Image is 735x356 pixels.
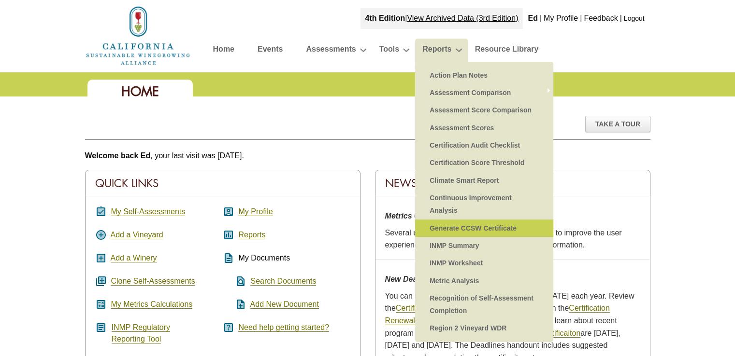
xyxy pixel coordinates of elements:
span: » [546,88,551,97]
div: News [375,170,650,196]
div: | [539,8,543,29]
a: Generate CCSW Certificate [425,219,544,237]
a: Certification Score Threshold [425,154,544,171]
a: My Metrics Calculations [111,300,192,309]
a: Events [258,42,283,59]
img: logo_cswa2x.png [85,5,191,67]
strong: 4th Edition [365,14,405,22]
i: help_center [223,322,234,333]
i: assessment [223,229,234,241]
a: Action Plan Notes [425,67,544,84]
span: Several updates were made to the metrics center to improve the user experience and remove under-u... [385,229,622,249]
a: INMP Worksheet [425,254,544,272]
a: View Archived Data (3rd Edition) [407,14,518,22]
i: add_box [95,252,107,264]
a: Certification Audit Checklist [425,137,544,154]
a: Add New Document [250,300,319,309]
a: My Profile [544,14,578,22]
i: assignment_turned_in [95,206,107,218]
i: queue [95,275,107,287]
a: Assessment Comparison [425,84,544,101]
div: | [360,8,523,29]
a: Assessment Score Comparison [425,101,544,119]
a: Assessments [306,42,356,59]
div: Take A Tour [585,116,650,132]
b: Ed [528,14,537,22]
i: account_box [223,206,234,218]
a: Continuous Improvement Analysis [425,189,544,219]
a: Tools [379,42,399,59]
a: Need help getting started? [238,323,329,332]
a: Assessment Scores [425,119,544,137]
i: calculate [95,299,107,310]
div: | [579,8,583,29]
strong: Metrics Center Updates [385,212,472,220]
a: Feedback [584,14,618,22]
i: find_in_page [223,275,246,287]
a: Home [213,42,234,59]
a: Metric Analysis [425,272,544,289]
a: Search Documents [250,277,316,286]
i: add_circle [95,229,107,241]
a: INMP RegulatoryReporting Tool [112,323,171,343]
span: My Documents [238,254,290,262]
strong: New Deadlines [385,275,440,283]
a: Recognition of Self-Assessment Completion [425,289,544,320]
p: , your last visit was [DATE]. [85,150,650,162]
a: Reports [238,231,265,239]
a: Climate Smart Report [425,172,544,189]
b: Welcome back Ed [85,151,151,160]
a: INMP Summary [425,237,544,254]
a: Reports [422,42,451,59]
a: Home [85,31,191,39]
a: Resource Library [475,42,539,59]
a: Certification Renewal Steps [396,304,491,313]
a: My Self-Assessments [111,207,185,216]
a: Logout [624,14,645,22]
a: Clone Self-Assessments [111,277,195,286]
a: Certification Renewal Webinar [385,304,610,325]
span: Home [121,83,159,100]
a: Region 2 Vineyard WDR [425,319,544,337]
i: article [95,322,107,333]
i: note_add [223,299,246,310]
div: | [619,8,623,29]
div: Quick Links [86,170,360,196]
i: description [223,252,234,264]
a: Add a Vineyard [111,231,163,239]
a: My Profile [238,207,273,216]
a: Add a Winery [111,254,157,262]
